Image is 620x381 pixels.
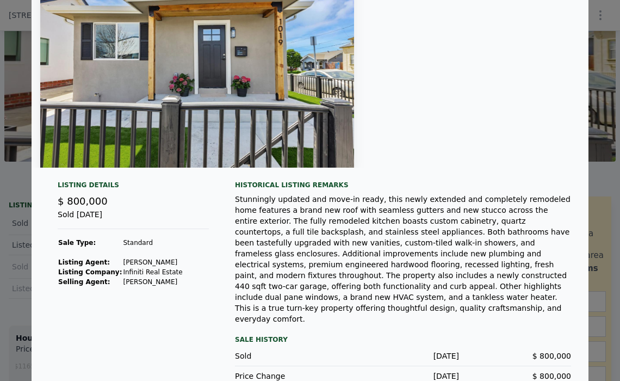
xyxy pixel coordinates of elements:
div: Sold [235,351,347,361]
strong: Listing Company: [58,268,122,276]
td: Infiniti Real Estate [122,267,183,277]
td: [PERSON_NAME] [122,257,183,267]
div: Historical Listing remarks [235,181,571,189]
strong: Listing Agent: [58,259,110,266]
div: [DATE] [347,351,459,361]
strong: Selling Agent: [58,278,110,286]
strong: Sale Type: [58,239,96,247]
span: $ 800,000 [532,372,571,380]
div: Listing Details [58,181,209,194]
span: $ 800,000 [532,352,571,360]
div: Sale History [235,333,571,346]
div: Stunningly updated and move-in ready, this newly extended and completely remodeled home features ... [235,194,571,324]
td: Standard [122,238,183,248]
span: $ 800,000 [58,195,108,207]
div: Sold [DATE] [58,209,209,229]
td: [PERSON_NAME] [122,277,183,287]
